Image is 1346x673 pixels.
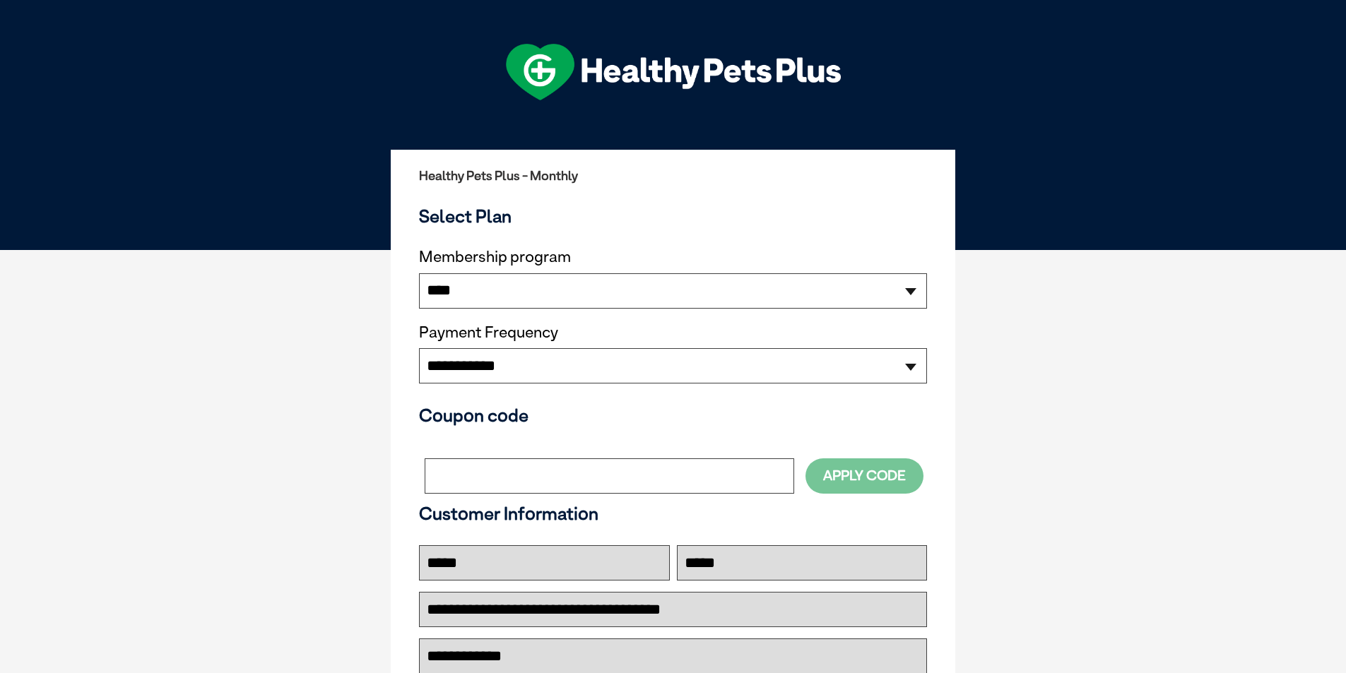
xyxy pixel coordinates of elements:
[419,405,927,426] h3: Coupon code
[805,458,923,493] button: Apply Code
[419,206,927,227] h3: Select Plan
[419,169,927,183] h2: Healthy Pets Plus - Monthly
[506,44,841,100] img: hpp-logo-landscape-green-white.png
[419,503,927,524] h3: Customer Information
[419,323,558,342] label: Payment Frequency
[419,248,927,266] label: Membership program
